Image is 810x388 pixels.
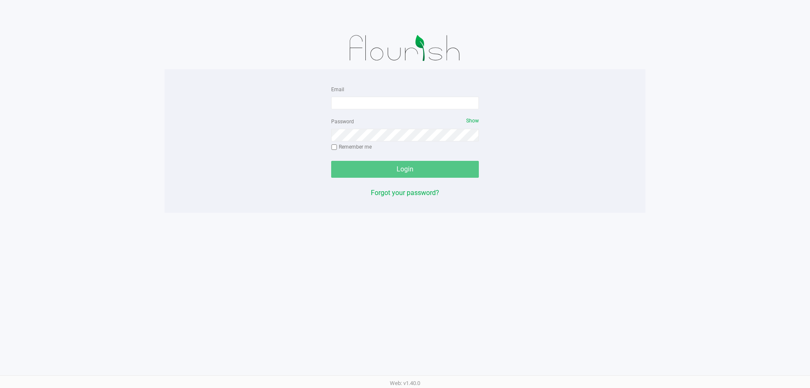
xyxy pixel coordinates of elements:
input: Remember me [331,144,337,150]
label: Remember me [331,143,372,151]
button: Forgot your password? [371,188,439,198]
span: Show [466,118,479,124]
label: Password [331,118,354,125]
label: Email [331,86,344,93]
span: Web: v1.40.0 [390,380,420,386]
